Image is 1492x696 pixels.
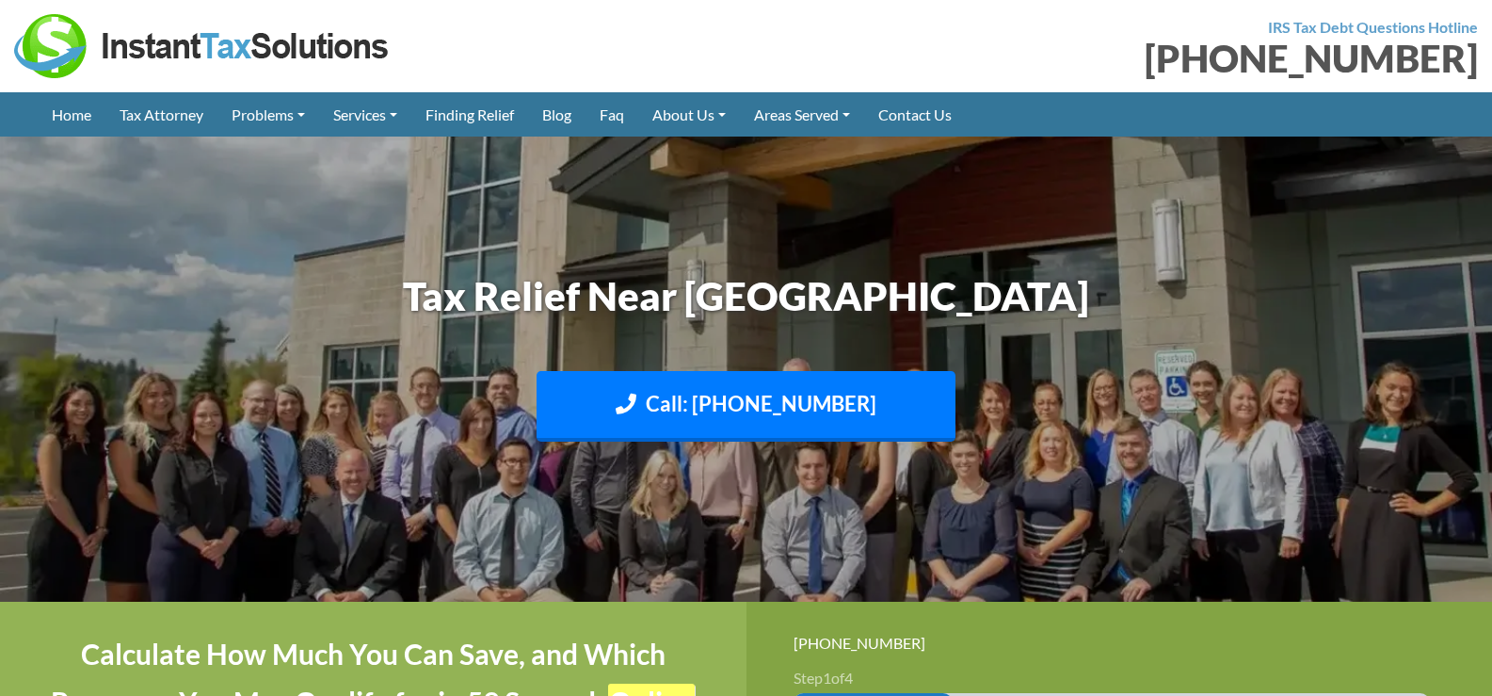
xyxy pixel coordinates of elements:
[411,92,528,137] a: Finding Relief
[38,92,105,137] a: Home
[319,92,411,137] a: Services
[224,268,1269,324] h1: Tax Relief Near [GEOGRAPHIC_DATA]
[844,669,853,687] span: 4
[864,92,966,137] a: Contact Us
[740,92,864,137] a: Areas Served
[537,371,955,442] a: Call: [PHONE_NUMBER]
[105,92,217,137] a: Tax Attorney
[794,671,1446,686] h3: Step of
[528,92,586,137] a: Blog
[14,35,391,53] a: Instant Tax Solutions Logo
[217,92,319,137] a: Problems
[1268,18,1478,36] strong: IRS Tax Debt Questions Hotline
[761,40,1479,77] div: [PHONE_NUMBER]
[14,14,391,78] img: Instant Tax Solutions Logo
[794,630,1446,656] div: [PHONE_NUMBER]
[823,669,831,687] span: 1
[586,92,638,137] a: Faq
[638,92,740,137] a: About Us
